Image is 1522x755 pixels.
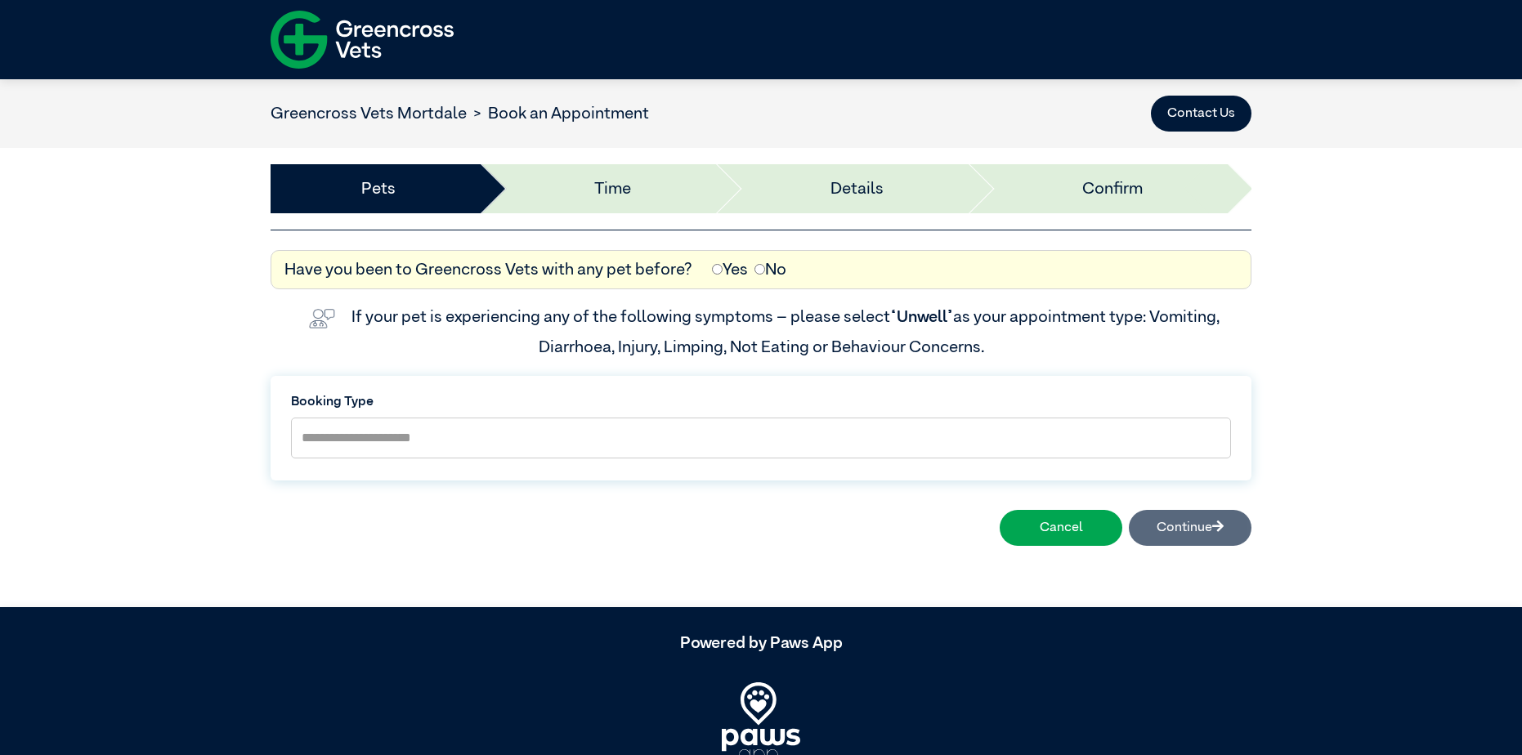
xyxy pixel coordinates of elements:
[754,257,786,282] label: No
[467,101,649,126] li: Book an Appointment
[754,264,765,275] input: No
[271,101,649,126] nav: breadcrumb
[890,309,953,325] span: “Unwell”
[271,633,1251,653] h5: Powered by Paws App
[302,302,342,335] img: vet
[712,264,723,275] input: Yes
[271,4,454,75] img: f-logo
[271,105,467,122] a: Greencross Vets Mortdale
[284,257,692,282] label: Have you been to Greencross Vets with any pet before?
[712,257,748,282] label: Yes
[1151,96,1251,132] button: Contact Us
[351,309,1223,355] label: If your pet is experiencing any of the following symptoms – please select as your appointment typ...
[361,176,396,201] a: Pets
[291,392,1231,412] label: Booking Type
[1000,510,1122,546] button: Cancel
